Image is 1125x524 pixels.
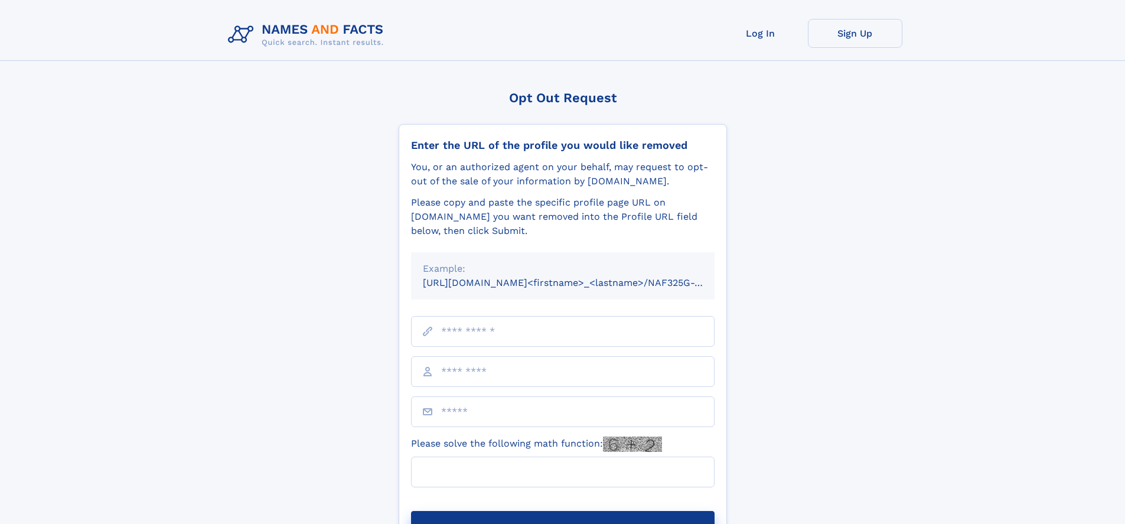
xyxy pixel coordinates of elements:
[713,19,808,48] a: Log In
[411,139,715,152] div: Enter the URL of the profile you would like removed
[411,437,662,452] label: Please solve the following math function:
[411,160,715,188] div: You, or an authorized agent on your behalf, may request to opt-out of the sale of your informatio...
[423,262,703,276] div: Example:
[808,19,902,48] a: Sign Up
[423,277,737,288] small: [URL][DOMAIN_NAME]<firstname>_<lastname>/NAF325G-xxxxxxxx
[411,196,715,238] div: Please copy and paste the specific profile page URL on [DOMAIN_NAME] you want removed into the Pr...
[223,19,393,51] img: Logo Names and Facts
[399,90,727,105] div: Opt Out Request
